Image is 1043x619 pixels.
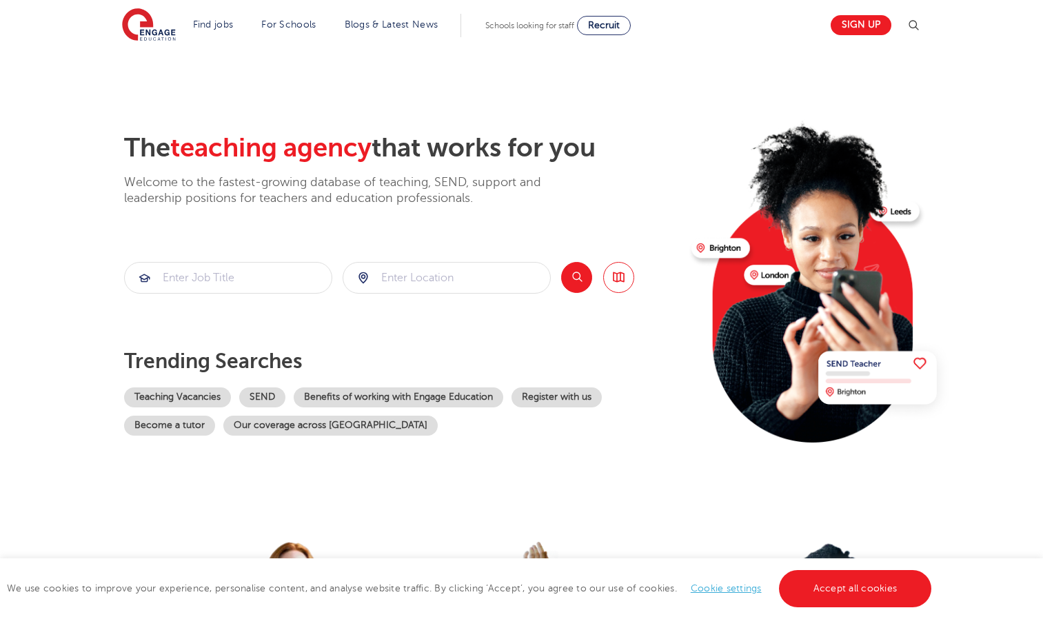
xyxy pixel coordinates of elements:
[343,262,551,294] div: Submit
[343,263,550,293] input: Submit
[7,583,935,593] span: We use cookies to improve your experience, personalise content, and analyse website traffic. By c...
[125,263,332,293] input: Submit
[294,387,503,407] a: Benefits of working with Engage Education
[577,16,631,35] a: Recruit
[561,262,592,293] button: Search
[345,19,438,30] a: Blogs & Latest News
[691,583,762,593] a: Cookie settings
[485,21,574,30] span: Schools looking for staff
[261,19,316,30] a: For Schools
[588,20,620,30] span: Recruit
[193,19,234,30] a: Find jobs
[124,387,231,407] a: Teaching Vacancies
[512,387,602,407] a: Register with us
[124,174,579,207] p: Welcome to the fastest-growing database of teaching, SEND, support and leadership positions for t...
[223,416,438,436] a: Our coverage across [GEOGRAPHIC_DATA]
[779,570,932,607] a: Accept all cookies
[122,8,176,43] img: Engage Education
[831,15,891,35] a: Sign up
[124,349,680,374] p: Trending searches
[239,387,285,407] a: SEND
[170,133,372,163] span: teaching agency
[124,262,332,294] div: Submit
[124,416,215,436] a: Become a tutor
[124,132,680,164] h2: The that works for you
